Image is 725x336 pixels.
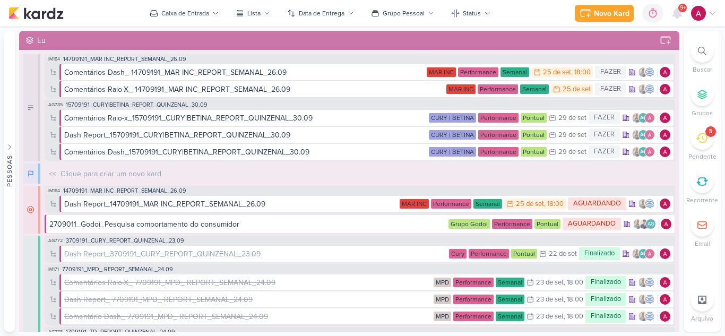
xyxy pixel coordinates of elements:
[47,266,60,272] span: IM171
[64,147,309,158] div: Comentários Dash_15709191_CURY|BETINA_REPORT_QUINZENAL_30.09
[23,54,40,161] div: FAZER
[563,218,621,230] div: AGUARDANDO
[563,86,591,93] div: 25 de set
[640,252,647,257] p: AG
[579,247,620,260] div: Finalizado
[638,277,658,288] div: Colaboradores: Iara Santos, Caroline Traven De Andrade
[429,147,476,157] div: CURY | BETINA
[49,219,239,230] div: 2709011_Godoi_Pesquisa comportamento do consumidor
[640,150,647,155] p: AG
[427,67,456,77] div: MAR INC
[660,130,670,140] img: Alessandra Gomes
[660,113,670,123] div: Responsável: Alessandra Gomes
[632,248,658,259] div: Colaboradores: Iara Santos, Aline Gimenez Graciano, Alessandra Gomes
[695,239,710,248] p: Email
[632,147,642,157] img: Iara Santos
[660,147,670,157] img: Alessandra Gomes
[453,278,494,287] div: Performance
[64,277,431,288] div: Comentários Raio-X_ 7709191_MPD_ REPORT_SEMANAL_24.09
[661,219,671,229] img: Alessandra Gomes
[638,311,649,322] img: Iara Santos
[644,294,655,305] img: Caroline Traven De Andrade
[632,113,642,123] img: Iara Santos
[638,67,649,77] img: Iara Santos
[660,199,670,209] img: Alessandra Gomes
[64,147,427,158] div: Comentários Dash_15709191_CURY|BETINA_REPORT_QUINZENAL_30.09
[644,84,655,94] img: Caroline Traven De Andrade
[638,113,649,123] div: Aline Gimenez Graciano
[47,102,64,108] span: AG785
[660,67,670,77] div: Responsável: Alessandra Gomes
[648,222,654,227] p: AG
[458,67,498,77] div: Performance
[638,294,649,305] img: Iara Santos
[64,113,313,124] div: Comentários Raio-x_15709191_CURY|BETINA_REPORT_QUINZENAL_30.09
[63,56,186,62] span: 14709191_MAR INC_REPORT_SEMANAL_26.09
[644,248,655,259] img: Alessandra Gomes
[638,67,658,77] div: Colaboradores: Iara Santos, Caroline Traven De Andrade
[543,69,571,76] div: 25 de set
[644,113,655,123] img: Alessandra Gomes
[64,130,290,141] div: Dash Report_15709191_CURY|BETINA_REPORT_QUINZENAL_30.09
[429,130,476,140] div: CURY | BETINA
[47,238,64,244] span: AG772
[568,197,626,210] div: AGUARDANDO
[478,113,519,123] div: Performance
[64,199,398,210] div: Dash Report_14709191_MAR INC_REPORT_SEMANAL_26.09
[660,130,670,140] div: Responsável: Alessandra Gomes
[549,251,577,257] div: 22 de set
[446,84,476,94] div: MAR INC
[693,65,712,74] p: Buscar
[660,311,670,322] div: Responsável: Alessandra Gomes
[661,219,671,229] div: Responsável: Alessandra Gomes
[638,199,649,209] img: Iara Santos
[521,113,547,123] div: Pontual
[558,115,586,122] div: 29 de set
[66,329,175,335] span: 1709191_TD_REPORT_QUINZENAL_24.09
[453,312,494,321] div: Performance
[571,69,591,76] div: , 18:00
[64,248,261,260] div: Dash Report_3709191_CURY_REPORT_QUINZENAL_23.09
[633,219,659,229] div: Colaboradores: Iara Santos, Levy Pessoa, Aline Gimenez Graciano
[660,147,670,157] div: Responsável: Alessandra Gomes
[688,152,717,161] p: Pendente
[660,67,670,77] img: Alessandra Gomes
[644,199,655,209] img: Caroline Traven De Andrade
[64,130,427,141] div: Dash Report_15709191_CURY|BETINA_REPORT_QUINZENAL_30.09
[4,31,15,332] button: Pessoas
[638,84,658,94] div: Colaboradores: Iara Santos, Caroline Traven De Andrade
[638,147,649,157] div: Aline Gimenez Graciano
[644,311,655,322] img: Caroline Traven De Andrade
[37,35,655,46] div: Eu
[66,238,184,244] span: 3709191_CURY_REPORT_QUINZENAL_23.09
[558,132,586,139] div: 29 de set
[64,294,253,305] div: Dash Report_ 7709191_MPD_ REPORT_SEMANAL_24.09
[575,5,634,22] button: Novo Kard
[585,276,626,289] div: Finalizado
[594,8,629,19] div: Novo Kard
[564,296,583,303] div: , 18:00
[639,219,650,229] img: Levy Pessoa
[660,84,670,94] div: Responsável: Alessandra Gomes
[660,277,670,288] div: Responsável: Alessandra Gomes
[64,248,447,260] div: Dash Report_3709191_CURY_REPORT_QUINZENAL_23.09
[691,314,713,323] p: Arquivo
[589,145,620,158] div: FAZER
[660,84,670,94] img: Alessandra Gomes
[536,279,564,286] div: 23 de set
[544,201,564,208] div: , 18:00
[638,199,658,209] div: Colaboradores: Iara Santos, Caroline Traven De Andrade
[638,248,649,259] div: Aline Gimenez Graciano
[638,277,649,288] img: Iara Santos
[534,219,560,229] div: Pontual
[511,249,537,259] div: Pontual
[585,293,626,306] div: Finalizado
[469,249,509,259] div: Performance
[640,116,647,121] p: AG
[644,67,655,77] img: Caroline Traven De Andrade
[558,149,586,156] div: 29 de set
[564,279,583,286] div: , 18:00
[64,67,287,78] div: Comentários Dash_ 14709191_MAR INC_REPORT_SEMANAL_26.09
[660,199,670,209] div: Responsável: Alessandra Gomes
[589,128,620,141] div: FAZER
